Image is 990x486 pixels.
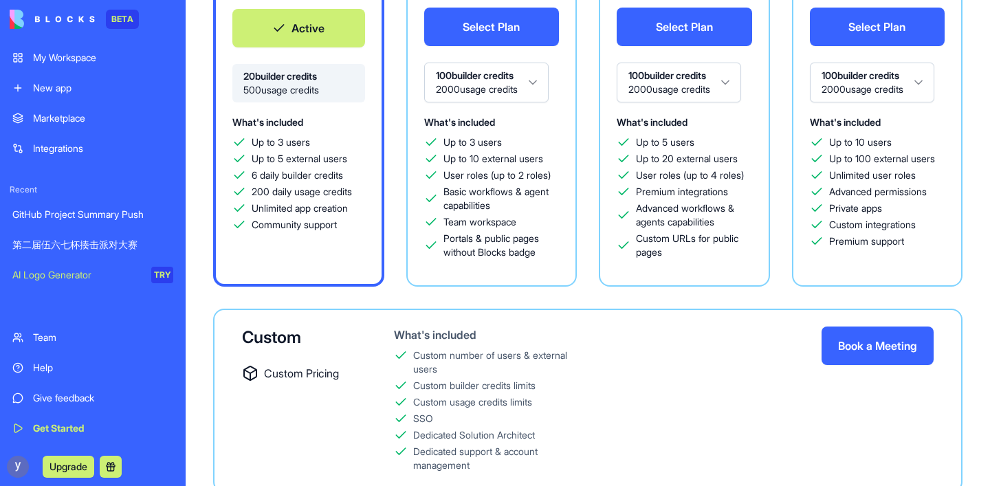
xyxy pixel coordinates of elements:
a: Help [4,354,181,382]
span: Premium support [829,234,904,248]
div: Custom [242,327,350,349]
span: Up to 5 users [636,135,694,149]
span: What's included [810,116,881,128]
span: Up to 3 users [252,135,310,149]
a: BETA [10,10,139,29]
span: Up to 20 external users [636,152,738,166]
span: 20 builder credits [243,69,354,83]
div: Dedicated support & account management [413,445,586,472]
a: GitHub Project Summary Push [4,201,181,228]
span: Advanced permissions [829,185,927,199]
button: Select Plan [810,8,945,46]
div: Custom number of users & external users [413,349,586,376]
div: Dedicated Solution Architect [413,428,535,442]
a: Integrations [4,135,181,162]
span: Up to 100 external users [829,152,935,166]
span: Recent [4,184,181,195]
a: Upgrade [43,459,94,473]
span: 200 daily usage credits [252,185,352,199]
button: Book a Meeting [822,327,934,365]
span: Basic workflows & agent capabilities [443,185,560,212]
div: BETA [106,10,139,29]
a: Get Started [4,415,181,442]
span: Unlimited user roles [829,168,916,182]
a: 第二届伍六七杯揍击派对大赛 [4,231,181,258]
div: Marketplace [33,111,173,125]
div: AI Logo Generator [12,268,142,282]
div: Custom builder credits limits [413,379,536,393]
div: 第二届伍六七杯揍击派对大赛 [12,238,173,252]
span: Private apps [829,201,882,215]
div: New app [33,81,173,95]
span: Premium integrations [636,185,728,199]
span: 500 usage credits [243,83,354,97]
span: Team workspace [443,215,516,229]
img: logo [10,10,95,29]
span: Up to 10 users [829,135,892,149]
div: My Workspace [33,51,173,65]
span: Custom integrations [829,218,916,232]
a: Marketplace [4,104,181,132]
span: Custom Pricing [264,365,339,382]
span: What's included [232,116,303,128]
div: Give feedback [33,391,173,405]
div: Integrations [33,142,173,155]
span: Up to 3 users [443,135,502,149]
button: Select Plan [617,8,752,46]
button: Select Plan [424,8,560,46]
a: AI Logo GeneratorTRY [4,261,181,289]
div: Help [33,361,173,375]
span: Up to 10 external users [443,152,543,166]
div: GitHub Project Summary Push [12,208,173,221]
a: New app [4,74,181,102]
a: My Workspace [4,44,181,71]
span: Custom URLs for public pages [636,232,752,259]
span: Portals & public pages without Blocks badge [443,232,560,259]
span: Advanced workflows & agents capabilities [636,201,752,229]
a: Team [4,324,181,351]
span: User roles (up to 4 roles) [636,168,744,182]
span: What's included [424,116,495,128]
span: User roles (up to 2 roles) [443,168,551,182]
span: What's included [617,116,687,128]
div: TRY [151,267,173,283]
div: SSO [413,412,433,426]
img: ACg8ocK06Ad9GwiG7LOjJriDRj3qWLsBIRjBg8GtDwqKOd0AYR1uRg=s96-c [7,456,29,478]
div: Team [33,331,173,344]
span: Up to 5 external users [252,152,347,166]
a: Give feedback [4,384,181,412]
div: Get Started [33,421,173,435]
button: Upgrade [43,456,94,478]
span: 6 daily builder credits [252,168,343,182]
div: Custom usage credits limits [413,395,532,409]
span: Community support [252,218,337,232]
span: Unlimited app creation [252,201,348,215]
div: What's included [394,327,586,343]
button: Active [232,9,365,47]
